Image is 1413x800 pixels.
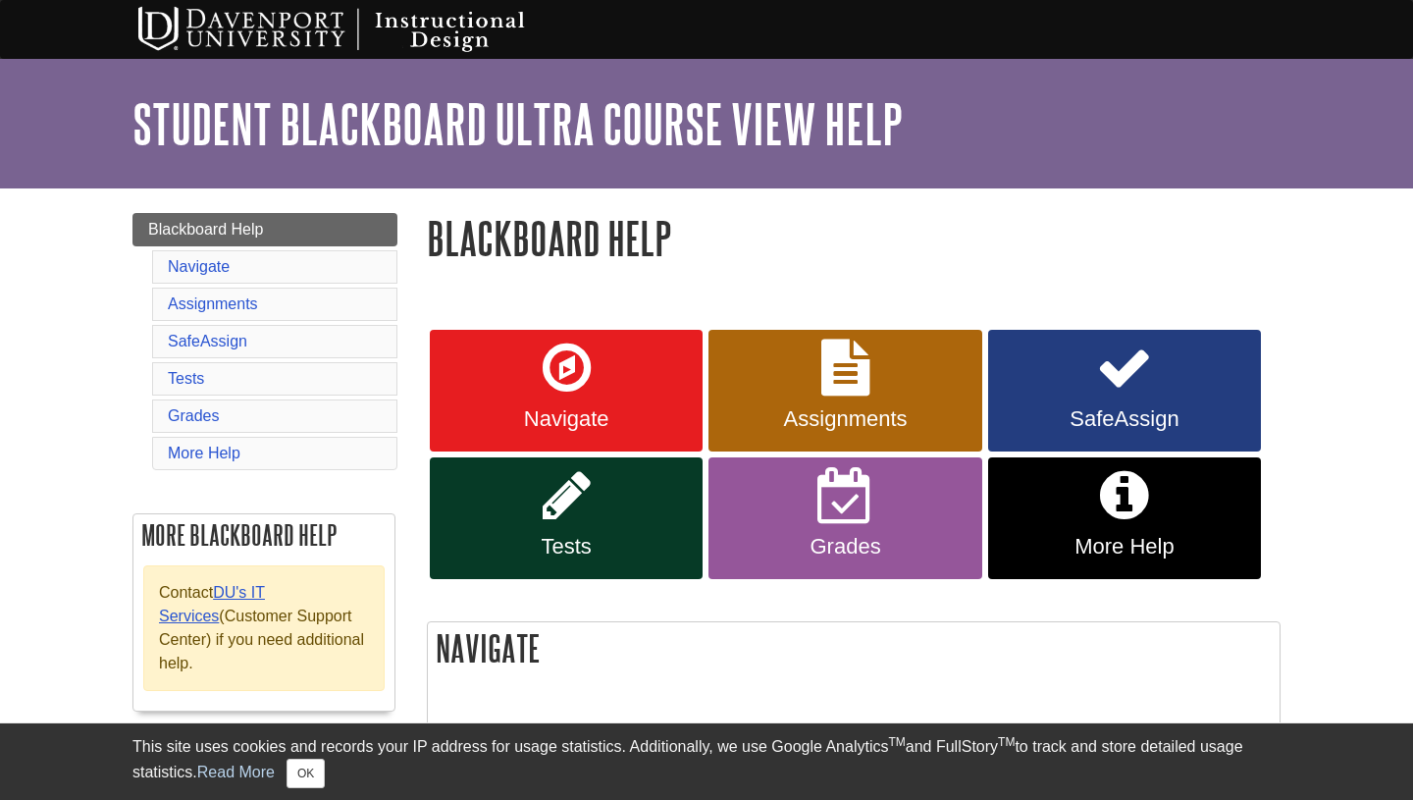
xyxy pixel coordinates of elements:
div: This site uses cookies and records your IP address for usage statistics. Additionally, we use Goo... [132,735,1281,788]
a: Grades [168,407,219,424]
a: Student Blackboard Ultra Course View Help [132,93,903,154]
div: Contact (Customer Support Center) if you need additional help. [143,565,385,691]
a: Read More [197,764,275,780]
a: More Help [168,445,240,461]
h2: More Blackboard Help [133,514,394,556]
sup: TM [998,735,1015,749]
span: Navigate [445,406,688,432]
button: Close [287,759,325,788]
sup: TM [888,735,905,749]
a: Blackboard Help [132,213,397,246]
h3: Access Blackboard [438,720,1270,748]
a: Navigate [430,330,703,452]
span: Blackboard Help [148,221,263,238]
span: Grades [723,534,967,560]
a: Grades [708,457,981,579]
a: Assignments [708,330,981,452]
a: More Help [988,457,1261,579]
a: DU's IT Services [159,584,265,624]
a: SafeAssign [988,330,1261,452]
span: More Help [1003,534,1246,560]
span: SafeAssign [1003,406,1246,432]
img: Davenport University Instructional Design [123,5,594,54]
h2: Navigate [428,622,1280,674]
a: Tests [430,457,703,579]
a: Assignments [168,295,258,312]
a: Navigate [168,258,230,275]
h1: Blackboard Help [427,213,1281,263]
span: Assignments [723,406,967,432]
span: Tests [445,534,688,560]
a: SafeAssign [168,333,247,349]
a: Tests [168,370,204,387]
